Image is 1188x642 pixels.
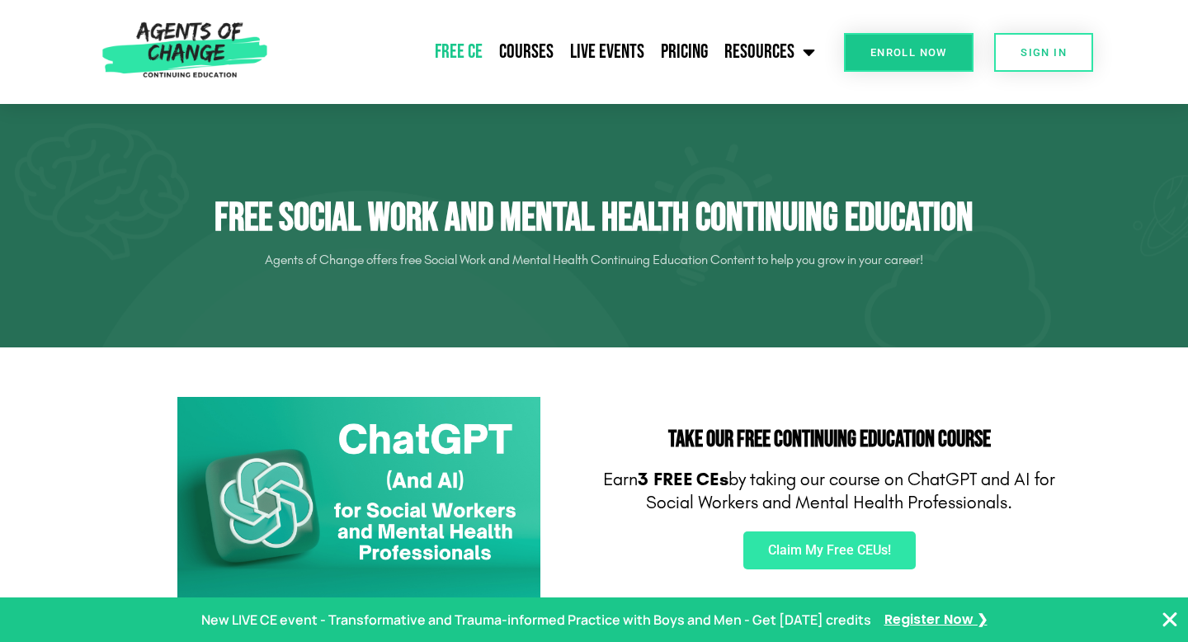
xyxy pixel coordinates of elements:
a: Claim My Free CEUs! [743,531,916,569]
span: SIGN IN [1021,47,1067,58]
a: Register Now ❯ [884,608,988,632]
button: Close Banner [1160,610,1180,630]
h1: Free Social Work and Mental Health Continuing Education [132,195,1056,243]
a: SIGN IN [994,33,1093,72]
p: Agents of Change offers free Social Work and Mental Health Continuing Education Content to help y... [132,247,1056,273]
b: 3 FREE CEs [638,469,728,490]
a: Enroll Now [844,33,973,72]
p: Earn by taking our course on ChatGPT and AI for Social Workers and Mental Health Professionals. [602,468,1056,515]
span: Claim My Free CEUs! [768,544,891,557]
a: Live Events [562,31,653,73]
nav: Menu [275,31,824,73]
a: Courses [491,31,562,73]
a: Free CE [427,31,491,73]
h2: Take Our FREE Continuing Education Course [602,428,1056,451]
a: Resources [716,31,823,73]
a: Pricing [653,31,716,73]
span: Enroll Now [870,47,947,58]
p: New LIVE CE event - Transformative and Trauma-informed Practice with Boys and Men - Get [DATE] cr... [201,608,871,632]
